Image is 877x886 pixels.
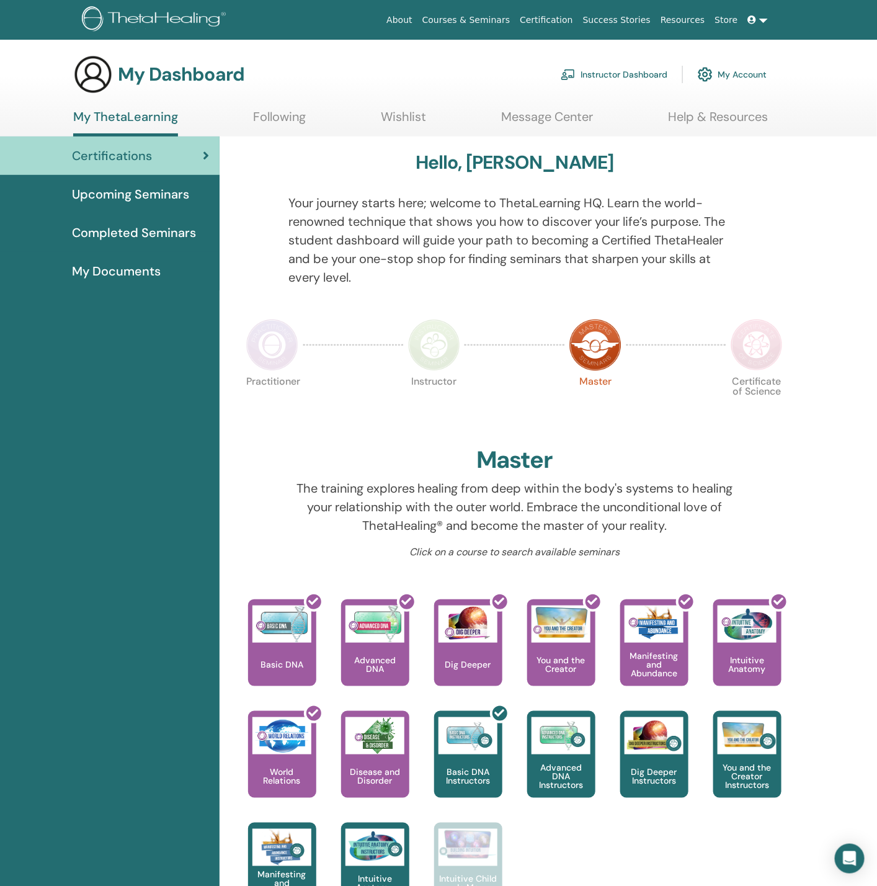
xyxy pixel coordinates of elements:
img: Dig Deeper Instructors [625,717,683,754]
img: Disease and Disorder [345,717,404,754]
a: Resources [656,9,710,32]
span: Upcoming Seminars [72,185,189,204]
a: Intuitive Anatomy Intuitive Anatomy [713,599,781,711]
a: My ThetaLearning [73,109,178,136]
h2: Master [476,446,553,475]
a: Basic DNA Basic DNA [248,599,316,711]
img: Manifesting and Abundance [625,606,683,643]
p: Dig Deeper [440,660,496,669]
p: Disease and Disorder [341,767,409,785]
p: Instructor [408,377,460,429]
h3: Hello, [PERSON_NAME] [416,151,614,174]
span: Completed Seminars [72,223,196,242]
p: Advanced DNA Instructors [527,763,595,789]
a: Message Center [501,109,593,133]
img: Basic DNA [252,606,311,643]
p: Your journey starts here; welcome to ThetaLearning HQ. Learn the world-renowned technique that sh... [288,194,741,287]
img: Dig Deeper [439,606,497,643]
img: Manifesting and Abundance Instructors [252,829,311,866]
a: Store [710,9,743,32]
a: Success Stories [578,9,656,32]
a: Advanced DNA Advanced DNA [341,599,409,711]
p: The training explores healing from deep within the body's systems to healing your relationship wi... [288,479,741,535]
p: Certificate of Science [731,377,783,429]
p: You and the Creator [527,656,595,673]
p: Dig Deeper Instructors [620,767,688,785]
img: Master [569,319,621,371]
p: World Relations [248,767,316,785]
p: Basic DNA Instructors [434,767,502,785]
a: Wishlist [381,109,426,133]
h3: My Dashboard [118,63,244,86]
div: Open Intercom Messenger [835,844,865,874]
a: Certification [515,9,577,32]
img: Intuitive Anatomy [718,606,777,643]
img: cog.svg [698,64,713,85]
p: Practitioner [246,377,298,429]
img: World Relations [252,717,311,754]
a: About [381,9,417,32]
img: Intuitive Anatomy Instructors [345,829,404,866]
a: Basic DNA Instructors Basic DNA Instructors [434,711,502,823]
p: You and the Creator Instructors [713,763,781,789]
img: generic-user-icon.jpg [73,55,113,94]
span: My Documents [72,262,161,280]
p: Advanced DNA [341,656,409,673]
p: Manifesting and Abundance [620,651,688,678]
span: Certifications [72,146,152,165]
a: Dig Deeper Dig Deeper [434,599,502,711]
img: chalkboard-teacher.svg [561,69,576,80]
a: Instructor Dashboard [561,61,667,88]
a: Manifesting and Abundance Manifesting and Abundance [620,599,688,711]
img: Advanced DNA [345,606,404,643]
a: My Account [698,61,767,88]
img: You and the Creator Instructors [718,717,777,754]
p: Master [569,377,621,429]
img: logo.png [82,6,230,34]
a: Following [253,109,306,133]
p: Click on a course to search available seminars [288,545,741,560]
img: Basic DNA Instructors [439,717,497,754]
img: Intuitive Child In Me Instructors [439,829,497,859]
p: Intuitive Anatomy [713,656,781,673]
a: Help & Resources [668,109,768,133]
img: Practitioner [246,319,298,371]
a: World Relations World Relations [248,711,316,823]
a: You and the Creator You and the Creator [527,599,595,711]
a: Dig Deeper Instructors Dig Deeper Instructors [620,711,688,823]
img: Instructor [408,319,460,371]
a: Courses & Seminars [417,9,515,32]
a: Advanced DNA Instructors Advanced DNA Instructors [527,711,595,823]
img: Certificate of Science [731,319,783,371]
img: You and the Creator [532,606,590,640]
a: Disease and Disorder Disease and Disorder [341,711,409,823]
a: You and the Creator Instructors You and the Creator Instructors [713,711,781,823]
img: Advanced DNA Instructors [532,717,590,754]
